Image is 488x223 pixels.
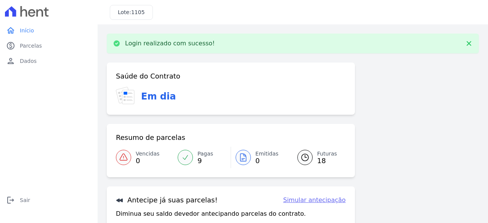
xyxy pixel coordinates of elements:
p: Diminua seu saldo devedor antecipando parcelas do contrato. [116,209,306,218]
a: homeInício [3,23,95,38]
a: Futuras 18 [288,147,346,168]
i: paid [6,41,15,50]
span: Futuras [317,150,337,158]
h3: Antecipe já suas parcelas! [116,196,218,205]
a: Vencidas 0 [116,147,173,168]
a: Emitidas 0 [231,147,288,168]
span: Dados [20,57,37,65]
span: Parcelas [20,42,42,50]
span: 9 [197,158,213,164]
i: person [6,56,15,66]
span: Pagas [197,150,213,158]
span: Vencidas [136,150,159,158]
a: Pagas 9 [173,147,231,168]
h3: Saúde do Contrato [116,72,180,81]
a: paidParcelas [3,38,95,53]
span: Sair [20,196,30,204]
i: logout [6,196,15,205]
p: Login realizado com sucesso! [125,40,215,47]
i: home [6,26,15,35]
h3: Resumo de parcelas [116,133,185,142]
h3: Em dia [141,90,176,103]
span: Início [20,27,34,34]
h3: Lote: [118,8,145,16]
a: logoutSair [3,193,95,208]
span: 1105 [131,9,145,15]
span: Emitidas [255,150,279,158]
span: 0 [136,158,159,164]
span: 18 [317,158,337,164]
a: personDados [3,53,95,69]
span: 0 [255,158,279,164]
a: Simular antecipação [283,196,346,205]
